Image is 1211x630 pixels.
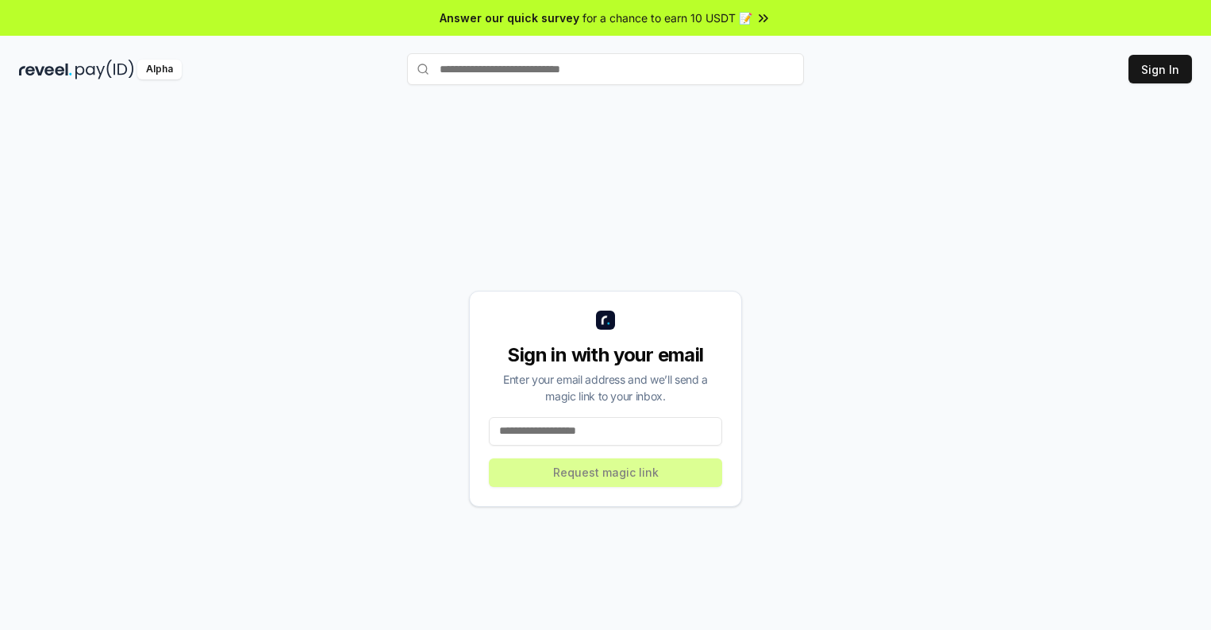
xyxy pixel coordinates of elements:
[440,10,579,26] span: Answer our quick survey
[582,10,752,26] span: for a chance to earn 10 USDT 📝
[1128,55,1192,83] button: Sign In
[489,371,722,404] div: Enter your email address and we’ll send a magic link to your inbox.
[489,342,722,368] div: Sign in with your email
[137,60,182,79] div: Alpha
[75,60,134,79] img: pay_id
[596,311,615,330] img: logo_small
[19,60,72,79] img: reveel_dark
